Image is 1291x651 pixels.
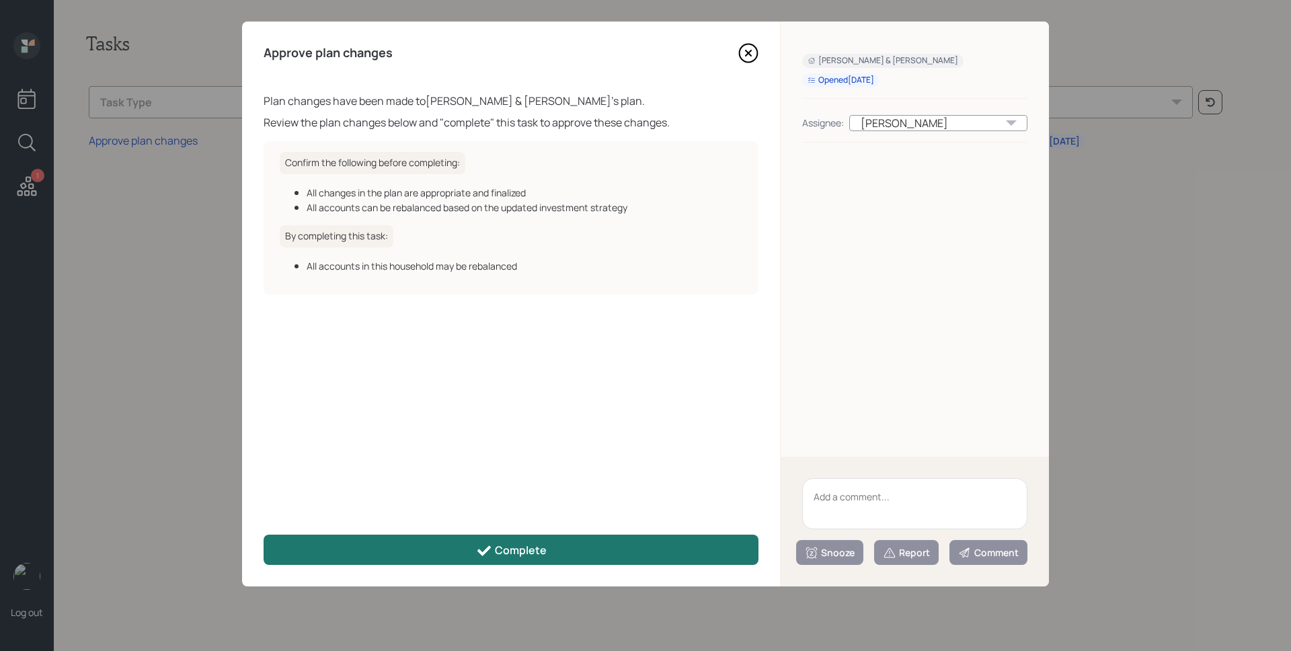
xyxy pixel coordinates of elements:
div: Review the plan changes below and "complete" this task to approve these changes. [264,114,758,130]
button: Comment [949,540,1027,565]
div: All accounts can be rebalanced based on the updated investment strategy [307,200,742,215]
h6: By completing this task: [280,225,393,247]
div: All accounts in this household may be rebalanced [307,259,742,273]
div: Opened [DATE] [808,75,874,86]
div: Comment [958,546,1019,560]
button: Complete [264,535,758,565]
div: Assignee: [802,116,844,130]
div: Snooze [805,546,855,560]
div: All changes in the plan are appropriate and finalized [307,186,742,200]
h6: Confirm the following before completing: [280,152,465,174]
h4: Approve plan changes [264,46,393,61]
div: Complete [476,543,547,559]
div: [PERSON_NAME] [849,115,1027,131]
div: Report [883,546,930,560]
div: Plan changes have been made to [PERSON_NAME] & [PERSON_NAME] 's plan. [264,93,758,109]
button: Report [874,540,939,565]
button: Snooze [796,540,863,565]
div: [PERSON_NAME] & [PERSON_NAME] [808,55,958,67]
